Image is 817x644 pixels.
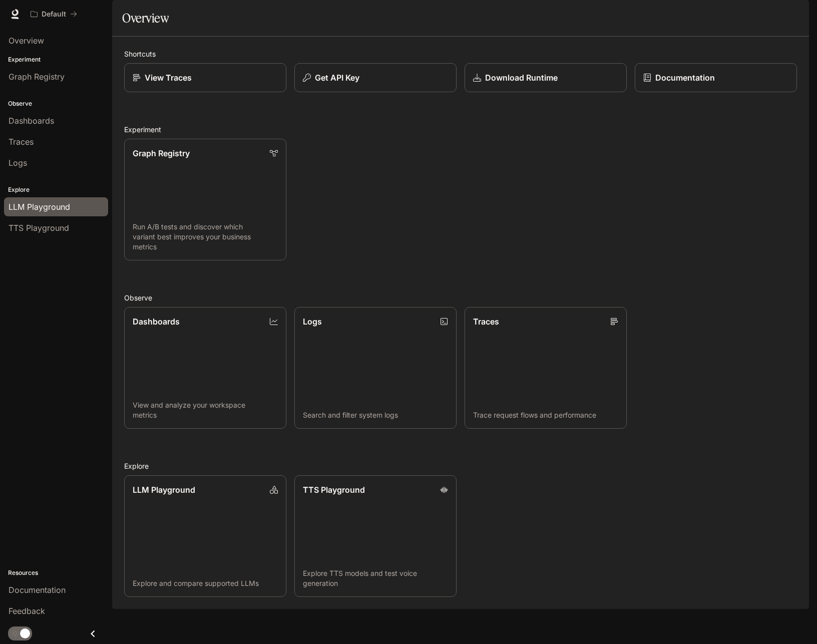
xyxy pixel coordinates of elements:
button: All workspaces [26,4,82,24]
h2: Observe [124,292,797,303]
p: Search and filter system logs [303,410,448,420]
p: TTS Playground [303,484,365,496]
p: View and analyze your workspace metrics [133,400,278,420]
a: Graph RegistryRun A/B tests and discover which variant best improves your business metrics [124,139,286,260]
h2: Explore [124,461,797,471]
a: LogsSearch and filter system logs [294,307,457,429]
p: Download Runtime [485,72,558,84]
a: View Traces [124,63,286,92]
button: Get API Key [294,63,457,92]
p: Traces [473,315,499,328]
p: Explore and compare supported LLMs [133,578,278,588]
a: Download Runtime [465,63,627,92]
a: Documentation [635,63,797,92]
h2: Shortcuts [124,49,797,59]
p: Documentation [655,72,715,84]
a: LLM PlaygroundExplore and compare supported LLMs [124,475,286,597]
h2: Experiment [124,124,797,135]
p: Graph Registry [133,147,190,159]
p: Dashboards [133,315,180,328]
p: LLM Playground [133,484,195,496]
p: Explore TTS models and test voice generation [303,568,448,588]
a: TracesTrace request flows and performance [465,307,627,429]
p: Run A/B tests and discover which variant best improves your business metrics [133,222,278,252]
p: Default [42,10,66,19]
a: TTS PlaygroundExplore TTS models and test voice generation [294,475,457,597]
p: Get API Key [315,72,359,84]
p: Logs [303,315,322,328]
p: View Traces [145,72,192,84]
p: Trace request flows and performance [473,410,618,420]
h1: Overview [122,8,169,28]
a: DashboardsView and analyze your workspace metrics [124,307,286,429]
